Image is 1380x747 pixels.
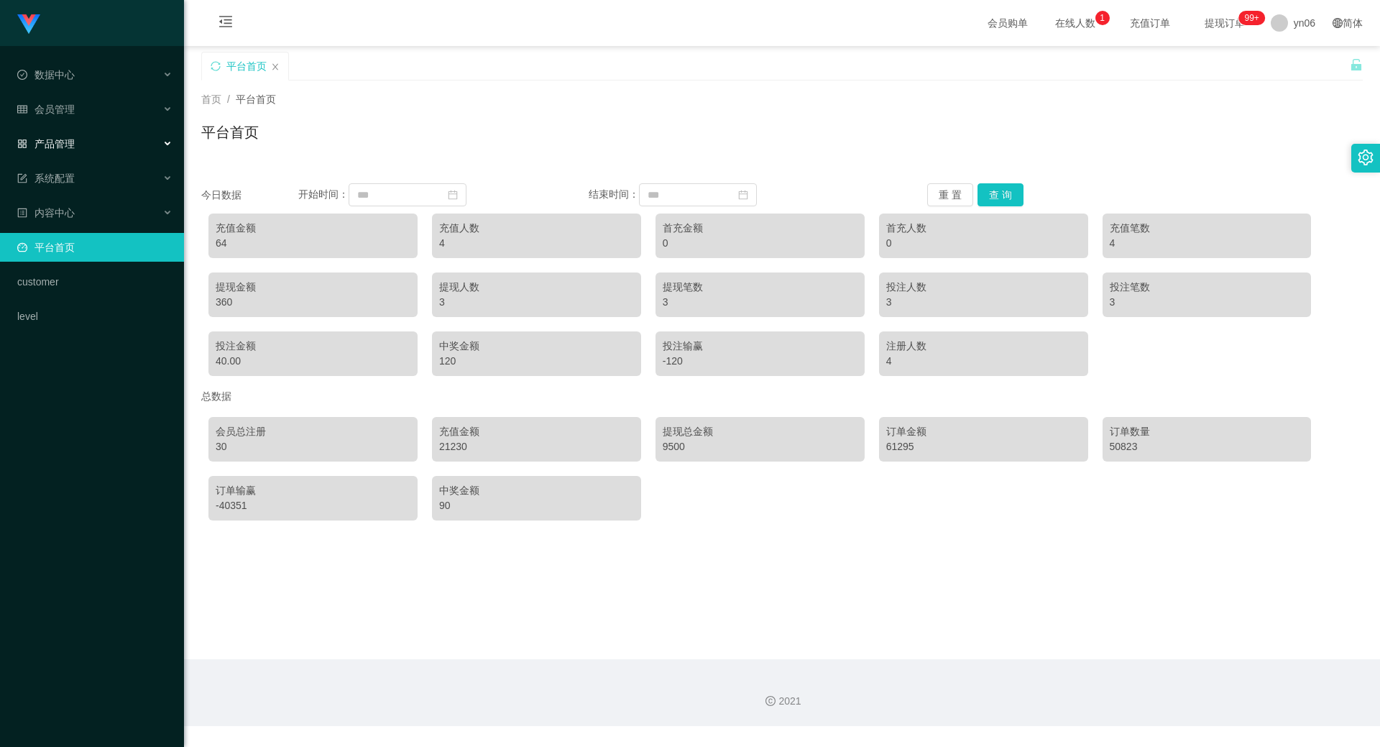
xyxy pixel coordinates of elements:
[226,52,267,80] div: 平台首页
[1358,150,1374,165] i: 图标: setting
[195,694,1368,709] div: 2021
[216,339,410,354] div: 投注金额
[439,236,634,251] div: 4
[216,439,410,454] div: 30
[17,138,75,150] span: 产品管理
[216,236,410,251] div: 64
[271,63,280,71] i: 图标: close
[201,122,259,143] h1: 平台首页
[1110,295,1305,310] div: 3
[17,104,27,114] i: 图标: table
[663,354,857,369] div: -120
[886,339,1081,354] div: 注册人数
[1095,11,1110,25] sup: 1
[886,439,1081,454] div: 61295
[439,483,634,498] div: 中奖金额
[765,696,776,706] i: 图标: copyright
[17,104,75,115] span: 会员管理
[201,383,1363,410] div: 总数据
[1100,11,1105,25] p: 1
[17,69,75,81] span: 数据中心
[1110,424,1305,439] div: 订单数量
[17,233,172,262] a: 图标: dashboard平台首页
[663,280,857,295] div: 提现笔数
[439,439,634,454] div: 21230
[17,207,75,219] span: 内容中心
[216,424,410,439] div: 会员总注册
[886,354,1081,369] div: 4
[1110,439,1305,454] div: 50823
[17,267,172,296] a: customer
[738,190,748,200] i: 图标: calendar
[589,188,639,200] span: 结束时间：
[211,61,221,71] i: 图标: sync
[439,424,634,439] div: 充值金额
[17,70,27,80] i: 图标: check-circle-o
[663,424,857,439] div: 提现总金额
[216,221,410,236] div: 充值金额
[298,188,349,200] span: 开始时间：
[1110,236,1305,251] div: 4
[201,188,298,203] div: 今日数据
[236,93,276,105] span: 平台首页
[927,183,973,206] button: 重 置
[448,190,458,200] i: 图标: calendar
[439,498,634,513] div: 90
[17,173,27,183] i: 图标: form
[886,221,1081,236] div: 首充人数
[201,93,221,105] span: 首页
[216,354,410,369] div: 40.00
[1110,221,1305,236] div: 充值笔数
[216,483,410,498] div: 订单输赢
[439,295,634,310] div: 3
[663,339,857,354] div: 投注输赢
[977,183,1023,206] button: 查 询
[1048,18,1103,28] span: 在线人数
[17,14,40,35] img: logo.9652507e.png
[439,354,634,369] div: 120
[201,1,250,47] i: 图标: menu-fold
[439,339,634,354] div: 中奖金额
[886,295,1081,310] div: 3
[1110,280,1305,295] div: 投注笔数
[1238,11,1264,25] sup: 315
[886,236,1081,251] div: 0
[1197,18,1252,28] span: 提现订单
[17,302,172,331] a: level
[439,221,634,236] div: 充值人数
[1350,58,1363,71] i: 图标: unlock
[216,280,410,295] div: 提现金额
[1333,18,1343,28] i: 图标: global
[886,280,1081,295] div: 投注人数
[216,498,410,513] div: -40351
[886,424,1081,439] div: 订单金额
[663,221,857,236] div: 首充金额
[227,93,230,105] span: /
[216,295,410,310] div: 360
[663,295,857,310] div: 3
[17,139,27,149] i: 图标: appstore-o
[663,236,857,251] div: 0
[17,208,27,218] i: 图标: profile
[439,280,634,295] div: 提现人数
[17,173,75,184] span: 系统配置
[663,439,857,454] div: 9500
[1123,18,1177,28] span: 充值订单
